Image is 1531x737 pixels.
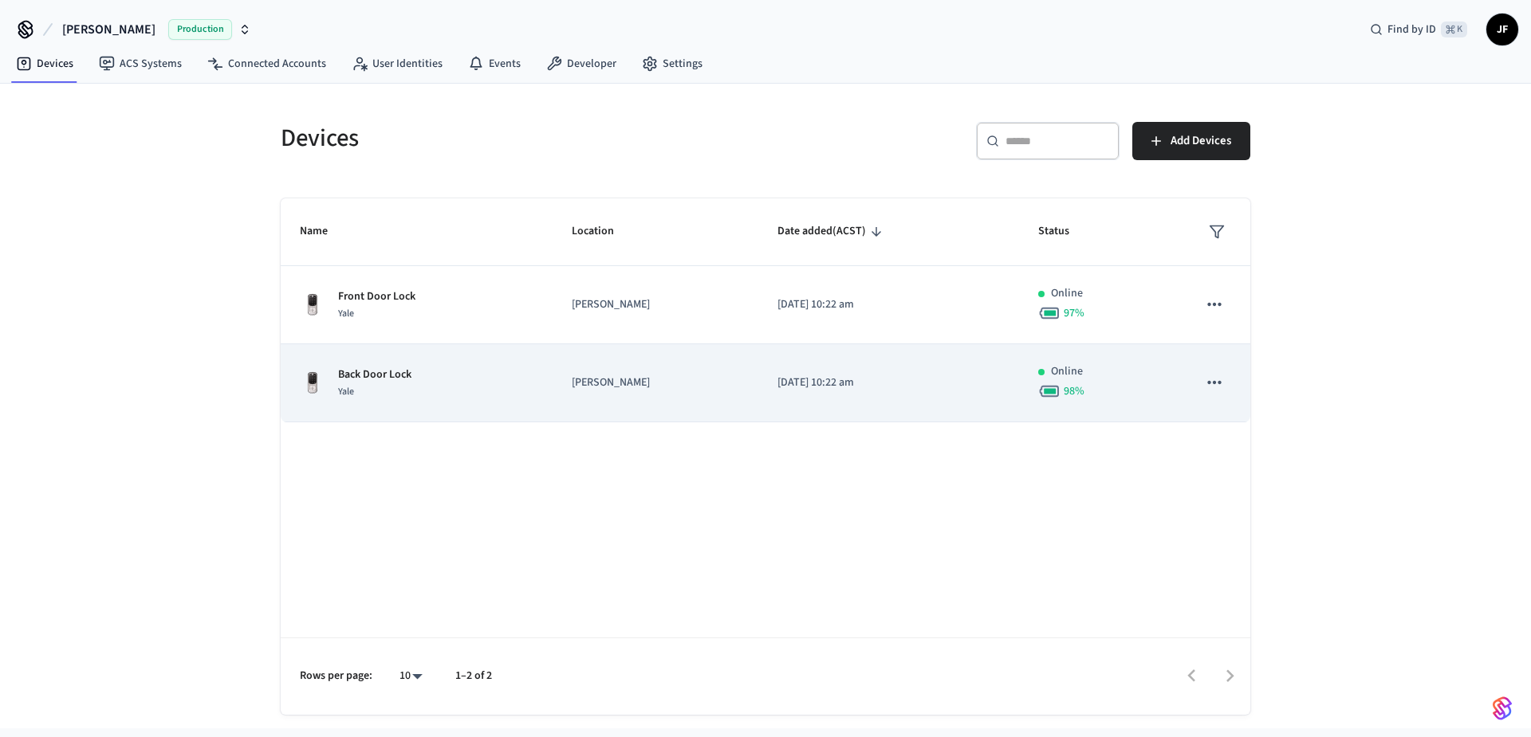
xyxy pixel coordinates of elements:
img: SeamLogoGradient.69752ec5.svg [1493,696,1512,721]
span: Name [300,219,348,244]
p: [PERSON_NAME] [572,296,739,313]
span: 97 % [1064,305,1084,321]
a: ACS Systems [86,49,195,78]
p: [PERSON_NAME] [572,374,739,391]
button: JF [1486,14,1518,45]
a: Devices [3,49,86,78]
p: Front Door Lock [338,288,415,305]
p: 1–2 of 2 [455,668,492,684]
a: Events [455,49,533,78]
a: User Identities [339,49,455,78]
a: Developer [533,49,629,78]
button: Add Devices [1132,122,1250,160]
p: Back Door Lock [338,367,411,383]
p: [DATE] 10:22 am [777,296,1000,313]
span: Yale [338,307,354,320]
span: Status [1038,219,1090,244]
span: Production [168,19,232,40]
span: 98 % [1064,383,1084,399]
span: Find by ID [1387,22,1436,37]
span: Yale [338,385,354,398]
div: Find by ID⌘ K [1357,15,1480,44]
span: ⌘ K [1441,22,1467,37]
span: Location [572,219,635,244]
table: sticky table [281,198,1250,422]
div: 10 [392,664,430,688]
p: [DATE] 10:22 am [777,374,1000,391]
p: Online [1051,363,1083,380]
span: [PERSON_NAME] [62,20,155,39]
img: Yale Assure Touchscreen Wifi Smart Lock, Satin Nickel, Front [300,292,325,318]
p: Rows per page: [300,668,372,684]
a: Settings [629,49,715,78]
a: Connected Accounts [195,49,339,78]
img: Yale Assure Touchscreen Wifi Smart Lock, Satin Nickel, Front [300,370,325,396]
p: Online [1051,285,1083,302]
span: JF [1488,15,1517,44]
span: Date added(ACST) [777,219,887,244]
span: Add Devices [1171,131,1231,151]
h5: Devices [281,122,756,155]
